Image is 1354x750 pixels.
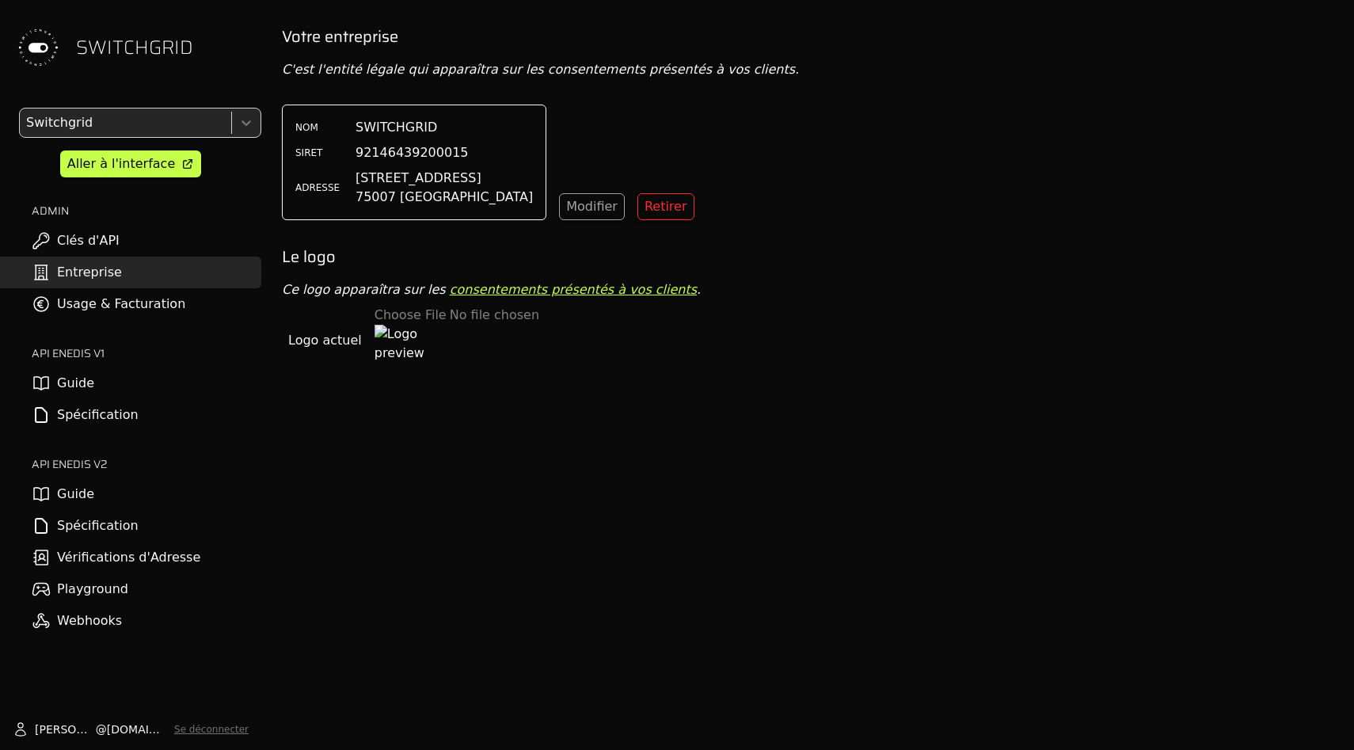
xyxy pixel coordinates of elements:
[76,35,193,60] span: SWITCHGRID
[356,188,533,207] span: 75007 [GEOGRAPHIC_DATA]
[174,723,249,736] button: Se déconnecter
[282,25,1341,48] h2: Votre entreprise
[282,246,1341,268] h2: Le logo
[356,118,437,137] span: SWITCHGRID
[566,197,618,216] div: Modifier
[356,143,469,162] span: 92146439200015
[295,147,343,159] label: SIRET
[450,282,697,297] a: consentements présentés à vos clients
[295,121,343,134] label: NOM
[35,721,96,737] span: [PERSON_NAME]
[32,203,261,219] h2: ADMIN
[32,345,261,361] h2: API ENEDIS v1
[32,456,261,472] h2: API ENEDIS v2
[282,280,1341,299] p: Ce logo apparaîtra sur les .
[282,60,1341,79] p: C'est l'entité légale qui apparaîtra sur les consentements présentés à vos clients.
[60,150,201,177] a: Aller à l'interface
[107,721,168,737] span: [DOMAIN_NAME]
[559,193,625,220] button: Modifier
[13,22,63,73] img: Switchgrid Logo
[375,325,425,375] img: Logo preview
[67,154,175,173] div: Aller à l'interface
[288,331,362,350] span: Logo actuel
[637,193,694,220] button: Retirer
[645,197,687,216] div: Retirer
[295,181,343,194] label: ADRESSE
[356,169,533,188] span: [STREET_ADDRESS]
[96,721,107,737] span: @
